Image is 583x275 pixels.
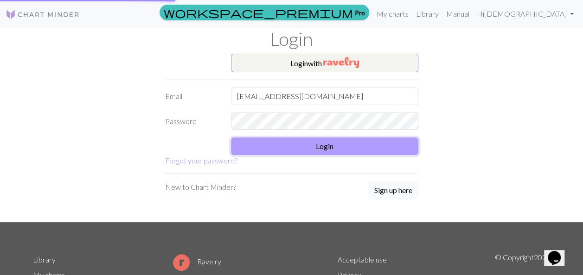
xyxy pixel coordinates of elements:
[338,255,387,264] a: Acceptable use
[373,5,412,23] a: My charts
[173,257,221,266] a: Ravelry
[442,5,473,23] a: Manual
[33,255,56,264] a: Library
[368,181,418,200] a: Sign up here
[473,5,577,23] a: Hi[DEMOGRAPHIC_DATA]
[231,54,418,72] button: Loginwith
[544,238,574,266] iframe: chat widget
[412,5,442,23] a: Library
[160,5,369,20] a: Pro
[165,181,236,193] p: New to Chart Minder?
[231,137,418,155] button: Login
[368,181,418,199] button: Sign up here
[323,57,359,68] img: Ravelry
[165,156,237,165] a: Forgot your password?
[27,28,556,50] h1: Login
[160,112,226,130] label: Password
[160,87,226,105] label: Email
[164,6,353,19] span: workspace_premium
[6,9,80,20] img: Logo
[173,254,190,271] img: Ravelry logo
